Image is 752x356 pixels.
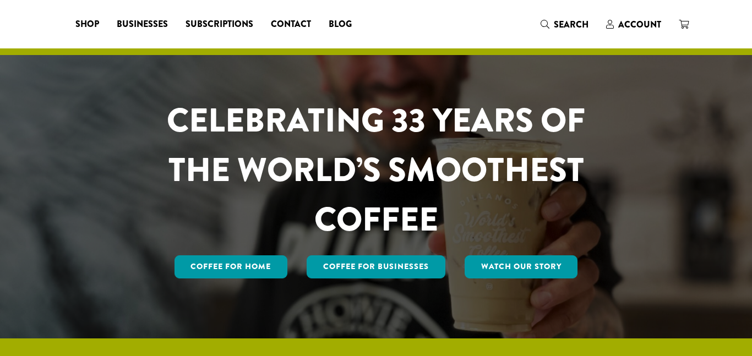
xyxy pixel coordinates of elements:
[175,255,288,278] a: Coffee for Home
[134,96,618,244] h1: CELEBRATING 33 YEARS OF THE WORLD’S SMOOTHEST COFFEE
[554,18,588,31] span: Search
[67,15,108,33] a: Shop
[117,18,168,31] span: Businesses
[307,255,445,278] a: Coffee For Businesses
[75,18,99,31] span: Shop
[271,18,311,31] span: Contact
[186,18,253,31] span: Subscriptions
[465,255,578,278] a: Watch Our Story
[329,18,352,31] span: Blog
[532,15,597,34] a: Search
[618,18,661,31] span: Account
